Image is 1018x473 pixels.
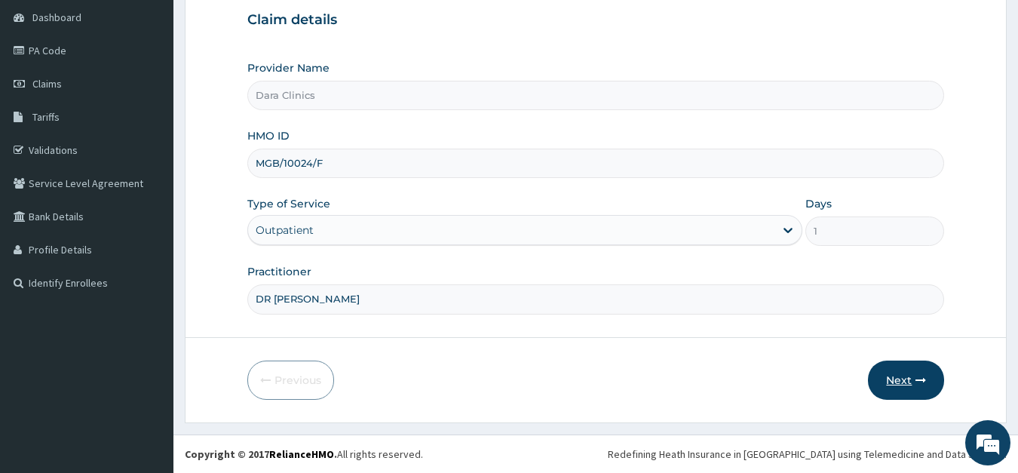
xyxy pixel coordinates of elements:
[608,447,1007,462] div: Redefining Heath Insurance in [GEOGRAPHIC_DATA] using Telemedicine and Data Science!
[87,141,208,293] span: We're online!
[247,12,945,29] h3: Claim details
[805,196,832,211] label: Days
[269,447,334,461] a: RelianceHMO
[28,75,61,113] img: d_794563401_company_1708531726252_794563401
[247,60,330,75] label: Provider Name
[32,110,60,124] span: Tariffs
[247,264,311,279] label: Practitioner
[247,149,945,178] input: Enter HMO ID
[8,314,287,367] textarea: Type your message and hit 'Enter'
[78,84,253,104] div: Chat with us now
[173,435,1018,473] footer: All rights reserved.
[247,284,945,314] input: Enter Name
[247,361,334,400] button: Previous
[247,196,330,211] label: Type of Service
[868,361,944,400] button: Next
[32,77,62,91] span: Claims
[185,447,337,461] strong: Copyright © 2017 .
[256,223,314,238] div: Outpatient
[32,11,81,24] span: Dashboard
[247,8,284,44] div: Minimize live chat window
[247,128,290,143] label: HMO ID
